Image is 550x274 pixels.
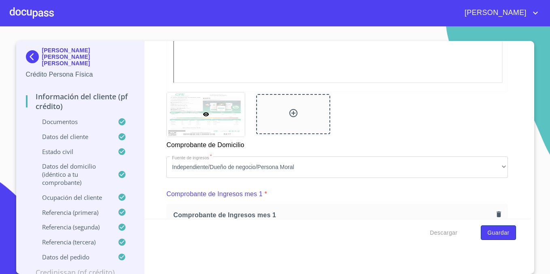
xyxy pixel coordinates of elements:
span: [PERSON_NAME] [459,6,531,19]
div: Independiente/Dueño de negocio/Persona Moral [166,156,508,178]
div: [PERSON_NAME] [PERSON_NAME] [PERSON_NAME] [26,47,135,70]
span: Descargar [430,228,457,238]
p: Datos del pedido [26,253,118,261]
p: [PERSON_NAME] [PERSON_NAME] [PERSON_NAME] [42,47,135,66]
p: Comprobante de Domicilio [166,137,244,150]
p: Datos del domicilio (idéntico a tu comprobante) [26,162,118,186]
p: Datos del cliente [26,133,118,141]
p: Ocupación del Cliente [26,193,118,201]
p: Referencia (primera) [26,208,118,216]
button: account of current user [459,6,540,19]
span: Comprobante de Ingresos mes 1 [173,211,493,219]
p: Referencia (tercera) [26,238,118,246]
p: Documentos [26,118,118,126]
span: Guardar [487,228,509,238]
p: Estado Civil [26,148,118,156]
img: Docupass spot blue [26,50,42,63]
button: Guardar [481,225,516,240]
button: Descargar [427,225,461,240]
p: Comprobante de Ingresos mes 1 [166,189,262,199]
p: Información del cliente (PF crédito) [26,92,135,111]
p: Crédito Persona Física [26,70,135,79]
p: Referencia (segunda) [26,223,118,231]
